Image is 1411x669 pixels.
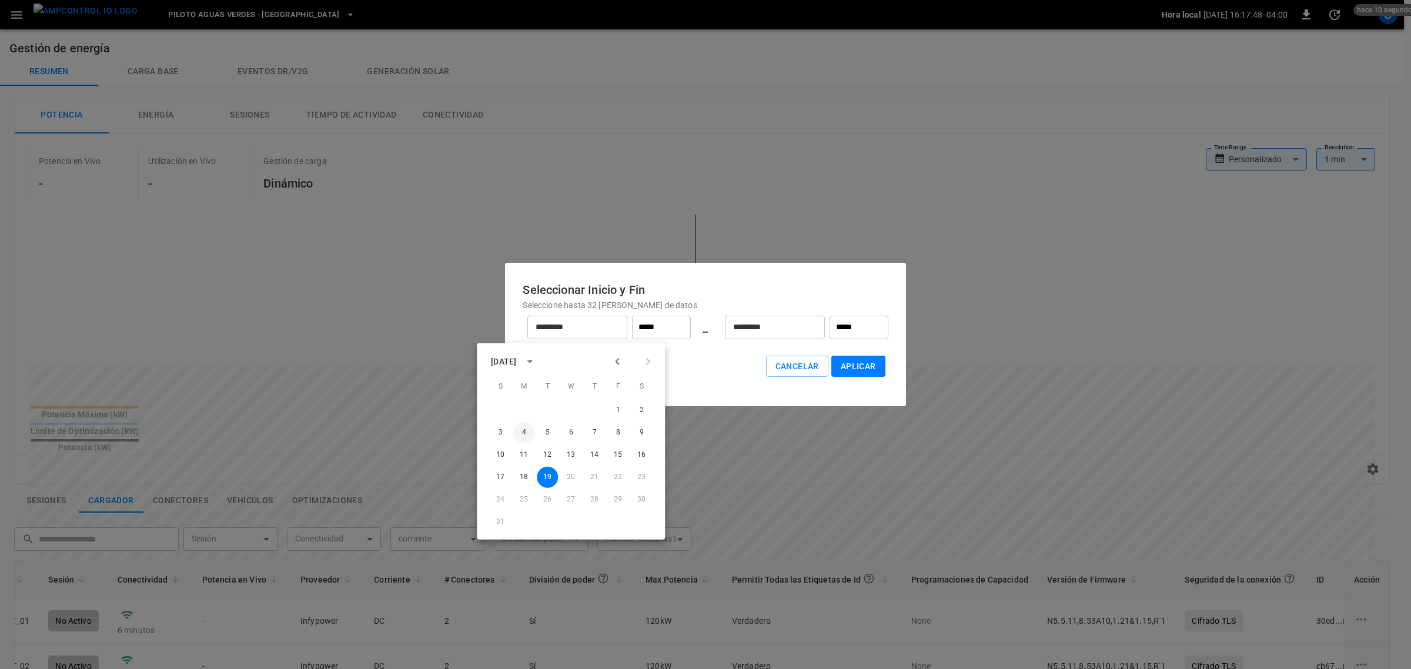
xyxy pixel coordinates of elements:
button: 16 [631,444,652,466]
span: Saturday [631,375,652,399]
button: 19 [537,467,558,488]
button: 17 [490,467,511,488]
button: 13 [560,444,581,466]
button: 2 [631,400,652,421]
button: 18 [513,467,534,488]
span: Tuesday [537,375,558,399]
button: 7 [584,422,605,443]
span: Wednesday [560,375,581,399]
p: Seleccione hasta 32 [PERSON_NAME] de datos [523,299,888,311]
button: 14 [584,444,605,466]
span: Monday [513,375,534,399]
span: Thursday [584,375,605,399]
h6: Seleccionar Inicio y Fin [523,280,888,299]
button: 15 [607,444,628,466]
button: 9 [631,422,652,443]
button: 1 [607,400,628,421]
button: 4 [513,422,534,443]
button: 5 [537,422,558,443]
button: 10 [490,444,511,466]
button: 12 [537,444,558,466]
button: 3 [490,422,511,443]
h6: _ [703,318,708,337]
div: [DATE] [491,355,516,367]
span: Friday [607,375,628,399]
button: 6 [560,422,581,443]
span: Sunday [490,375,511,399]
button: calendar view is open, switch to year view [520,352,540,372]
button: 11 [513,444,534,466]
button: Aplicar [831,356,885,377]
button: 8 [607,422,628,443]
button: Cancelar [766,356,828,377]
button: Previous month [607,352,627,372]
